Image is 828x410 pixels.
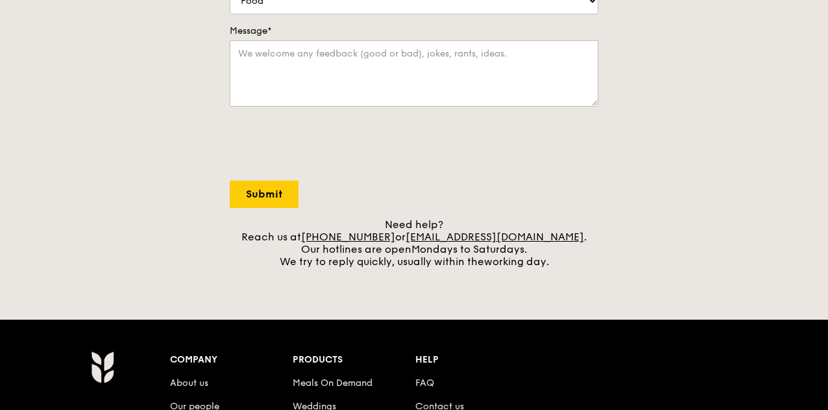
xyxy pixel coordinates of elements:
div: Help [415,351,538,369]
input: Submit [230,181,298,208]
span: working day. [484,255,549,268]
label: Message* [230,25,598,38]
a: Meals On Demand [293,378,372,389]
a: [EMAIL_ADDRESS][DOMAIN_NAME] [406,231,584,243]
div: Products [293,351,415,369]
div: Company [170,351,293,369]
span: Mondays to Saturdays. [411,243,527,255]
div: Need help? Reach us at or . Our hotlines are open We try to reply quickly, usually within the [230,218,598,268]
a: [PHONE_NUMBER] [301,231,395,243]
iframe: reCAPTCHA [230,120,427,170]
a: FAQ [415,378,434,389]
a: About us [170,378,208,389]
img: Grain [91,351,114,383]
